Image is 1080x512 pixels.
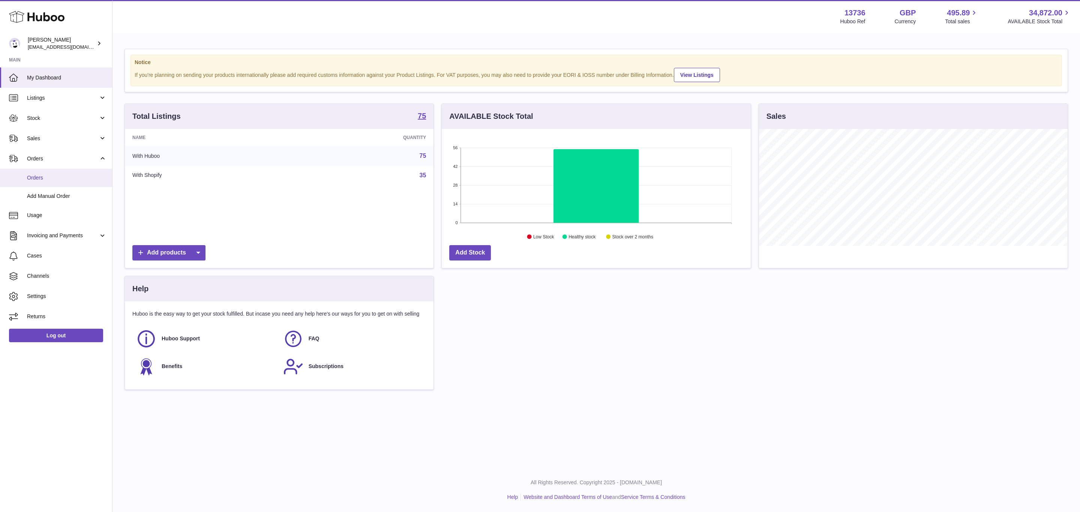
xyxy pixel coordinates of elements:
li: and [521,494,685,501]
h3: AVAILABLE Stock Total [449,111,533,121]
span: Add Manual Order [27,193,106,200]
a: FAQ [283,329,423,349]
a: Subscriptions [283,356,423,377]
span: AVAILABLE Stock Total [1008,18,1071,25]
strong: GBP [900,8,916,18]
strong: 75 [418,112,426,120]
h3: Sales [766,111,786,121]
text: 14 [453,202,458,206]
text: 28 [453,183,458,187]
a: Add Stock [449,245,491,260]
span: Cases [27,252,106,259]
span: 495.89 [947,8,970,18]
text: 42 [453,164,458,169]
span: Orders [27,155,99,162]
span: [EMAIL_ADDRESS][DOMAIN_NAME] [28,44,110,50]
h3: Help [132,284,148,294]
strong: 13736 [844,8,865,18]
a: 75 [420,153,426,159]
text: Healthy stock [569,234,596,240]
a: Huboo Support [136,329,276,349]
a: Website and Dashboard Terms of Use [523,494,612,500]
strong: Notice [135,59,1058,66]
div: [PERSON_NAME] [28,36,95,51]
span: Channels [27,272,106,280]
p: All Rights Reserved. Copyright 2025 - [DOMAIN_NAME] [118,479,1074,486]
span: 34,872.00 [1029,8,1062,18]
span: Usage [27,212,106,219]
span: Total sales [945,18,978,25]
span: Listings [27,94,99,102]
a: 34,872.00 AVAILABLE Stock Total [1008,8,1071,25]
span: Huboo Support [162,335,200,342]
th: Quantity [291,129,433,146]
span: My Dashboard [27,74,106,81]
a: 75 [418,112,426,121]
span: Sales [27,135,99,142]
span: Benefits [162,363,182,370]
th: Name [125,129,291,146]
span: Settings [27,293,106,300]
span: Orders [27,174,106,181]
span: Subscriptions [309,363,343,370]
span: FAQ [309,335,319,342]
a: View Listings [674,68,720,82]
a: Benefits [136,356,276,377]
a: Log out [9,329,103,342]
span: Returns [27,313,106,320]
img: internalAdmin-13736@internal.huboo.com [9,38,20,49]
h3: Total Listings [132,111,181,121]
td: With Shopify [125,166,291,185]
a: 495.89 Total sales [945,8,978,25]
td: With Huboo [125,146,291,166]
text: 56 [453,145,458,150]
text: 0 [456,220,458,225]
a: 35 [420,172,426,178]
text: Stock over 2 months [612,234,653,240]
div: Huboo Ref [840,18,865,25]
span: Stock [27,115,99,122]
a: Service Terms & Conditions [621,494,685,500]
a: Add products [132,245,205,260]
span: Invoicing and Payments [27,232,99,239]
div: Currency [895,18,916,25]
p: Huboo is the easy way to get your stock fulfilled. But incase you need any help here's our ways f... [132,310,426,317]
a: Help [507,494,518,500]
div: If you're planning on sending your products internationally please add required customs informati... [135,67,1058,82]
text: Low Stock [533,234,554,240]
